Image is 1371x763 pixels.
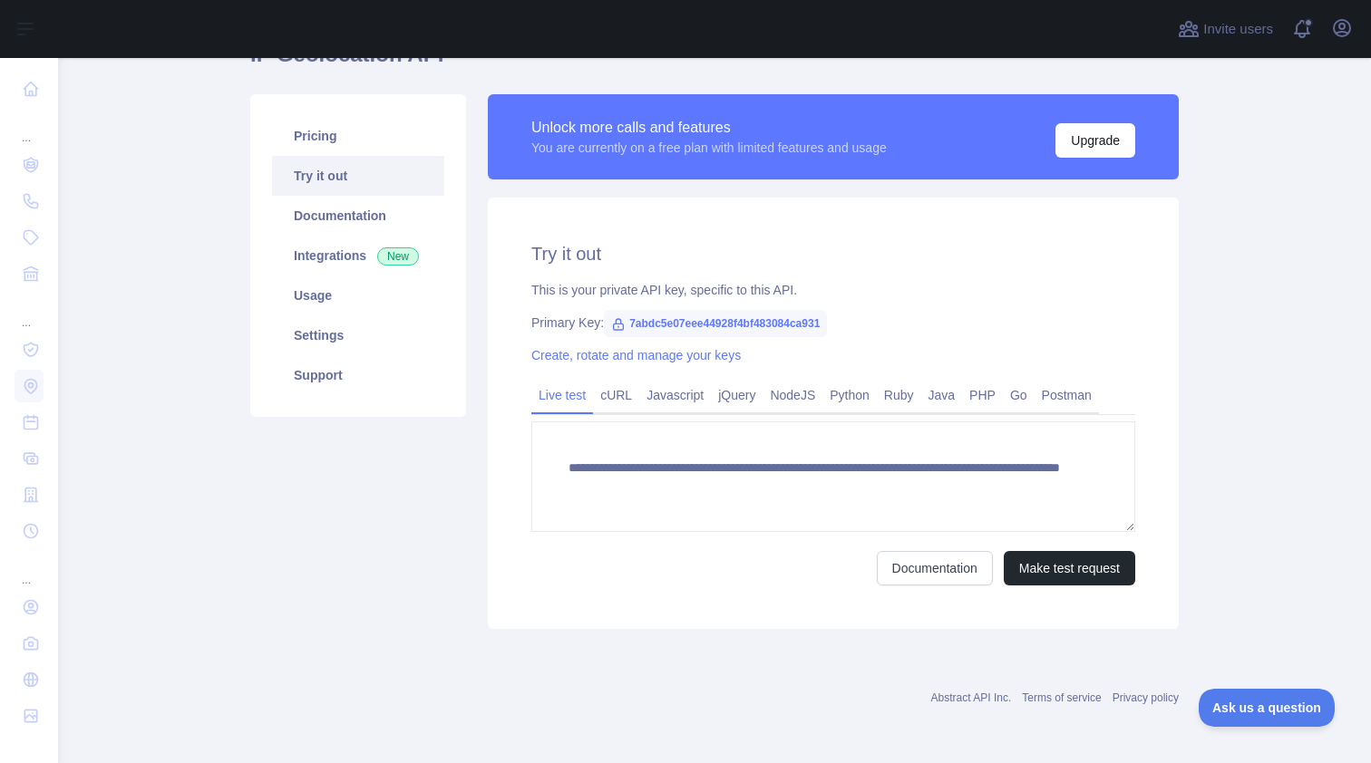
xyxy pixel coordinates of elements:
[250,40,1179,83] h1: IP Geolocation API
[604,310,827,337] span: 7abdc5e07eee44928f4bf483084ca931
[272,355,444,395] a: Support
[15,294,44,330] div: ...
[1003,381,1035,410] a: Go
[877,551,993,585] a: Documentation
[931,691,1012,704] a: Abstract API Inc.
[531,139,887,157] div: You are currently on a free plan with limited features and usage
[1004,551,1135,585] button: Make test request
[639,381,711,410] a: Javascript
[531,348,741,362] a: Create, rotate and manage your keys
[272,196,444,236] a: Documentation
[1174,14,1277,43] button: Invite users
[1113,691,1179,704] a: Privacy policy
[15,109,44,145] div: ...
[822,381,877,410] a: Python
[1022,691,1101,704] a: Terms of service
[531,314,1135,332] div: Primary Key:
[763,381,822,410] a: NodeJS
[377,247,419,266] span: New
[272,236,444,275] a: Integrations New
[531,241,1135,266] h2: Try it out
[15,551,44,587] div: ...
[1199,689,1335,727] iframe: Toggle Customer Support
[1035,381,1099,410] a: Postman
[877,381,921,410] a: Ruby
[272,315,444,355] a: Settings
[921,381,963,410] a: Java
[272,116,444,156] a: Pricing
[272,156,444,196] a: Try it out
[962,381,1003,410] a: PHP
[272,275,444,315] a: Usage
[593,381,639,410] a: cURL
[531,281,1135,299] div: This is your private API key, specific to this API.
[1203,19,1273,40] span: Invite users
[711,381,763,410] a: jQuery
[1055,123,1135,158] button: Upgrade
[531,117,887,139] div: Unlock more calls and features
[531,381,593,410] a: Live test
